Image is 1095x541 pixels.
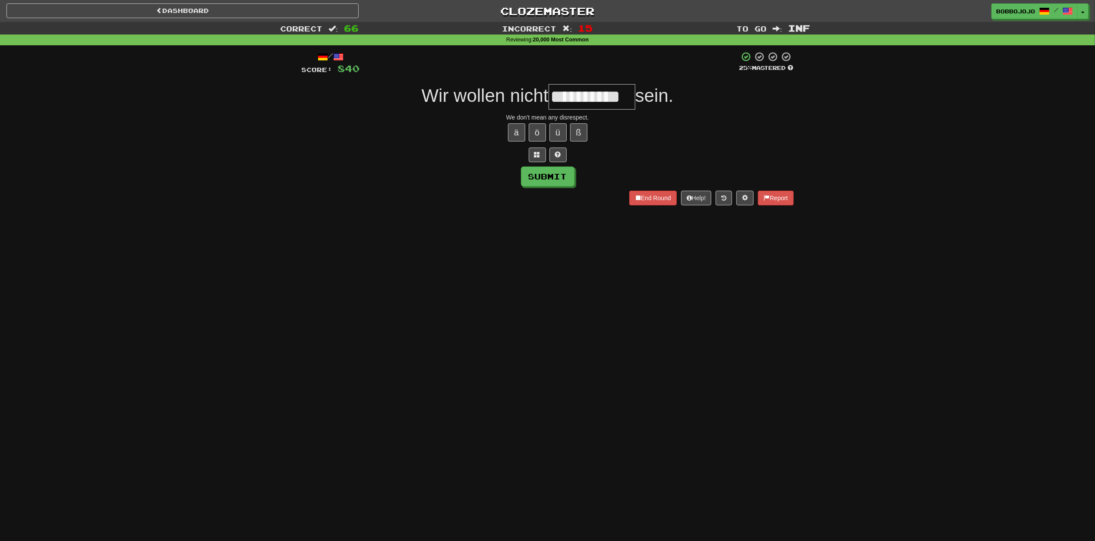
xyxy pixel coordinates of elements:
span: bobbojojo [996,7,1035,15]
span: / [1054,7,1058,13]
div: Mastered [739,64,794,72]
button: Submit [521,167,574,186]
span: 66 [344,23,359,33]
button: ö [529,123,546,142]
span: Score: [302,66,333,73]
a: Clozemaster [372,3,724,19]
strong: 20,000 Most Common [533,37,589,43]
span: : [328,25,338,32]
button: Round history (alt+y) [716,191,732,205]
button: ü [549,123,567,142]
span: 15 [578,23,593,33]
span: Wir wollen nicht [422,85,549,106]
div: / [302,51,360,62]
button: ä [508,123,525,142]
span: : [563,25,572,32]
a: Dashboard [6,3,359,18]
div: We don't mean any disrespect. [302,113,794,122]
button: ß [570,123,587,142]
span: 840 [338,63,360,74]
button: Switch sentence to multiple choice alt+p [529,148,546,162]
span: 25 % [739,64,752,71]
button: End Round [629,191,677,205]
span: : [773,25,782,32]
button: Report [758,191,793,205]
span: Inf [788,23,810,33]
button: Single letter hint - you only get 1 per sentence and score half the points! alt+h [549,148,567,162]
span: Correct [280,24,322,33]
span: To go [736,24,767,33]
span: Incorrect [502,24,557,33]
a: bobbojojo / [991,3,1078,19]
button: Help! [681,191,712,205]
span: sein. [635,85,674,106]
